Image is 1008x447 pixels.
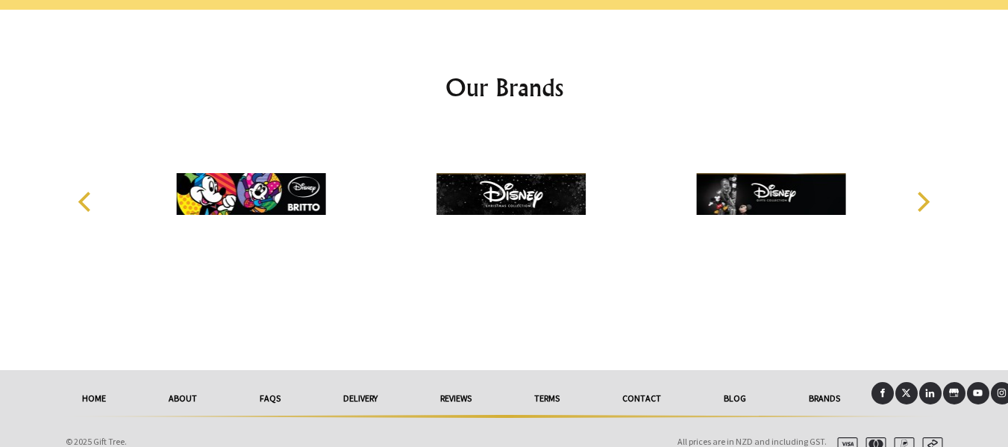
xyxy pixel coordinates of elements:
a: reviews [409,382,503,415]
a: Facebook [871,382,894,404]
a: delivery [312,382,409,415]
span: © 2025 Gift Tree. [66,436,127,447]
button: Next [906,185,939,218]
a: Blog [692,382,777,415]
img: Disney Christmas [436,138,586,250]
h2: Our Brands [63,69,946,105]
a: About [137,382,228,415]
a: Terms [503,382,591,415]
a: LinkedIn [919,382,942,404]
img: DISNEY GIFTS [696,138,845,250]
a: Brands [777,382,871,415]
a: Contact [591,382,692,415]
span: All prices are in NZD and including GST. [677,436,827,447]
a: FAQs [228,382,312,415]
a: HOME [51,382,137,415]
button: Previous [70,185,103,218]
a: Youtube [967,382,989,404]
img: Disney Britto [176,138,325,250]
a: X (Twitter) [895,382,918,404]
